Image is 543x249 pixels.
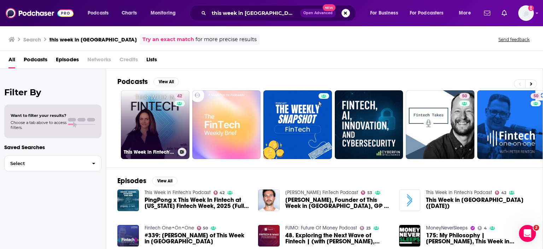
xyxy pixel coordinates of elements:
div: Search podcasts, credits, & more... [196,5,363,21]
input: Search podcasts, credits, & more... [209,7,300,19]
button: open menu [405,7,454,19]
svg: Add a profile image [528,5,534,11]
a: 23 [360,226,371,230]
a: FUMO: Future Of Money Podcast [285,225,357,231]
a: Wharton FinTech Podcast [285,189,358,196]
button: open menu [146,7,185,19]
a: Fintech One•On•One [145,225,194,231]
a: 50 [459,93,470,99]
span: Credits [119,54,138,68]
h3: Search [23,36,41,43]
a: 42This Week in Fintech's Podcast [121,90,189,159]
span: 2 [533,225,539,231]
span: 42 [501,191,506,194]
a: 42 [174,93,185,99]
img: PingPong x This Week In Fintech at New York Fintech Week, 2025 (Full Talk) [117,189,139,211]
a: 42 [495,191,506,195]
span: 50 [462,93,467,100]
h2: Podcasts [117,77,148,86]
span: 50 [533,93,538,100]
h2: Filter By [4,87,101,97]
a: #339: Nik Milanovic of This Week in Fintech [145,232,250,244]
button: Send feedback [496,36,532,43]
span: Select [5,161,86,166]
a: This Week in Fintech's Podcast [145,189,211,196]
a: MoneyNeverSleeps [426,225,468,231]
span: Podcasts [88,8,109,18]
a: Episodes [56,54,79,68]
span: 4 [484,227,487,230]
iframe: Intercom live chat [519,225,536,242]
a: All [8,54,15,68]
a: EpisodesView All [117,176,177,185]
a: 42 [214,191,225,195]
a: Try an exact match [142,35,194,44]
h3: This Week in Fintech's Podcast [124,149,175,155]
span: Open Advanced [303,11,333,15]
a: 53 [361,191,372,195]
a: 50 [531,93,541,99]
img: 48. Exploring the Next Wave of Fintech | (with Nik Milanović, Founder of This Week in FinTech) | ... [258,225,280,247]
span: Monitoring [151,8,176,18]
h2: Episodes [117,176,146,185]
a: Show notifications dropdown [481,7,493,19]
a: 48. Exploring the Next Wave of Fintech | (with Nik Milanović, Founder of This Week in FinTech) | ... [285,232,391,244]
span: 53 [367,191,372,194]
a: Charts [117,7,141,19]
span: Networks [87,54,111,68]
a: 50 [197,226,208,230]
img: #339: Nik Milanovic of This Week in Fintech [117,225,139,247]
img: Nik Milanović, Founder of This Week in Fintech, GP of The Fintech Fund - A leading voice in fintech [258,189,280,211]
span: [PERSON_NAME], Founder of This Week in [GEOGRAPHIC_DATA], GP of The Fintech Fund - A leading voic... [285,197,391,209]
span: #339: [PERSON_NAME] of This Week in [GEOGRAPHIC_DATA] [145,232,250,244]
a: Lists [146,54,157,68]
a: 4 [478,226,487,230]
h3: this week in [GEOGRAPHIC_DATA] [49,36,137,43]
span: 48. Exploring the Next Wave of Fintech | (with [PERSON_NAME], Founder of This Week in FinTech) | ... [285,232,391,244]
button: Open AdvancedNew [300,9,336,17]
span: 175: My Philosophy | [PERSON_NAME], This Week in [GEOGRAPHIC_DATA] and The Fintech Fund [426,232,531,244]
img: User Profile [518,5,534,21]
span: 42 [177,93,182,100]
p: Saved Searches [4,144,101,151]
a: This Week in Fintech (Oct 11th) [426,197,531,209]
button: open menu [454,7,480,19]
img: This Week in Fintech (Oct 11th) [399,189,421,211]
a: PingPong x This Week In Fintech at New York Fintech Week, 2025 (Full Talk) [145,197,250,209]
span: PingPong x This Week In Fintech at [US_STATE] Fintech Week, 2025 (Full Talk) [145,197,250,209]
span: For Business [370,8,398,18]
a: 175: My Philosophy | Nik Milanović, This Week in Fintech and The Fintech Fund [426,232,531,244]
img: Podchaser - Follow, Share and Rate Podcasts [6,6,74,20]
span: 42 [220,191,224,194]
a: Show notifications dropdown [499,7,510,19]
span: For Podcasters [410,8,444,18]
img: 175: My Philosophy | Nik Milanović, This Week in Fintech and The Fintech Fund [399,225,421,247]
a: 50 [406,90,474,159]
a: Podcasts [24,54,47,68]
button: open menu [83,7,118,19]
span: New [323,4,335,11]
span: Logged in as mindyn [518,5,534,21]
button: View All [153,78,179,86]
a: Nik Milanović, Founder of This Week in Fintech, GP of The Fintech Fund - A leading voice in fintech [285,197,391,209]
span: Choose a tab above to access filters. [11,120,66,130]
span: Charts [122,8,137,18]
span: More [459,8,471,18]
span: 50 [203,227,208,230]
span: for more precise results [195,35,257,44]
span: Want to filter your results? [11,113,66,118]
button: Select [4,155,101,171]
span: This Week in [GEOGRAPHIC_DATA] ([DATE]) [426,197,531,209]
a: This Week in Fintech's Podcast [426,189,492,196]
